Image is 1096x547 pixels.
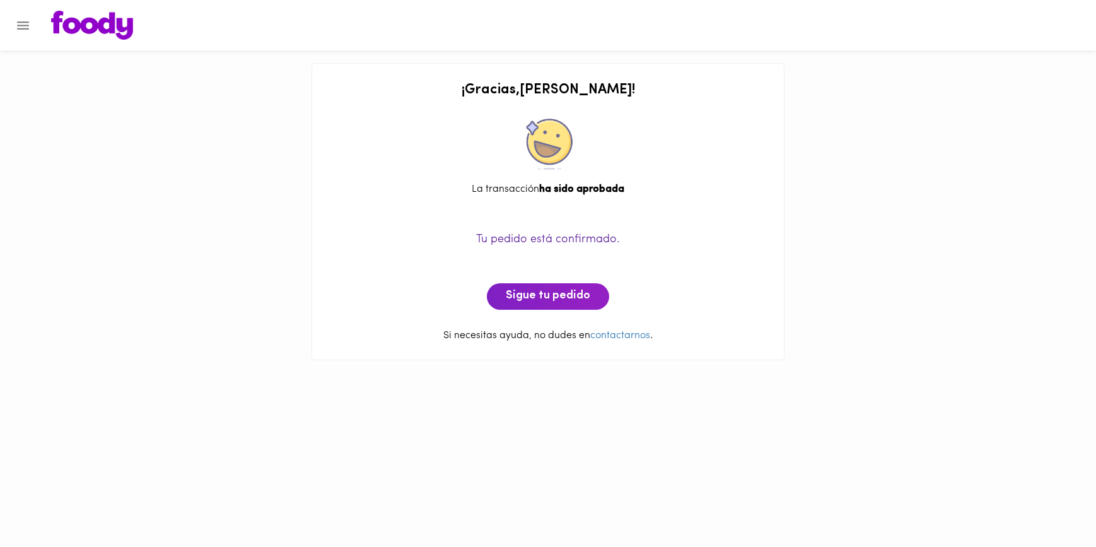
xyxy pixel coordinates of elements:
button: Menu [8,10,38,41]
img: approved.png [523,119,573,170]
button: Sigue tu pedido [487,283,609,310]
span: Tu pedido está confirmado. [476,234,620,245]
a: contactarnos [590,331,650,341]
b: ha sido aprobada [539,184,624,194]
span: Sigue tu pedido [506,290,590,303]
p: Si necesitas ayuda, no dudes en . [325,329,771,343]
h2: ¡ Gracias , [PERSON_NAME] ! [325,83,771,98]
div: La transacción [325,182,771,197]
img: logo.png [51,11,133,40]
